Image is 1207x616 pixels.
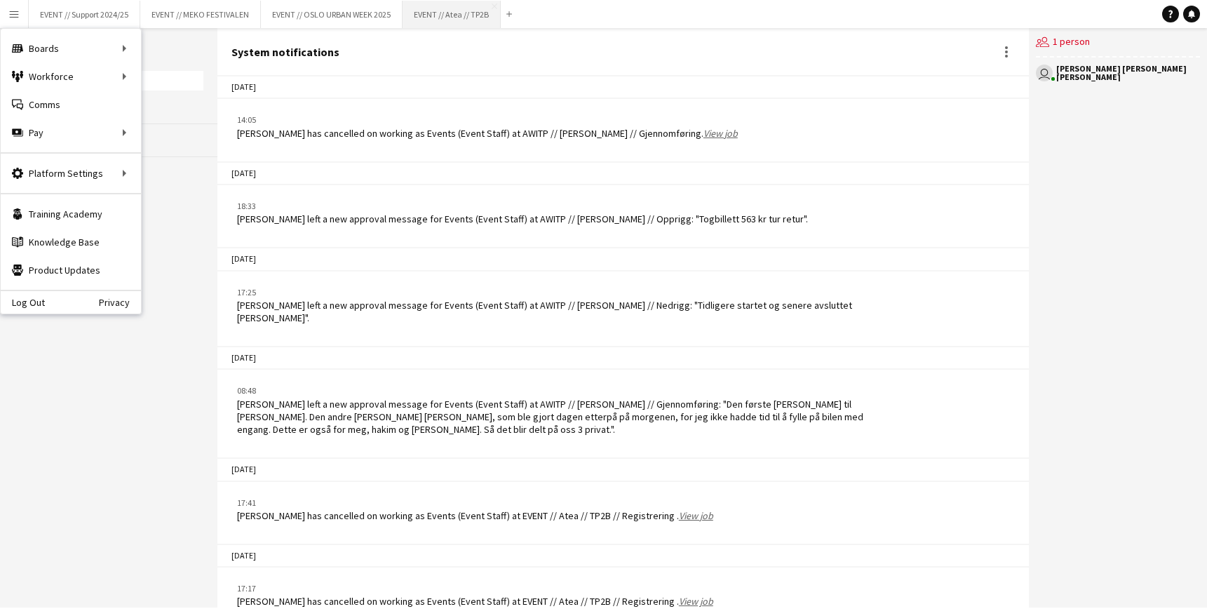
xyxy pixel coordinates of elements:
div: 14:05 [237,114,738,126]
div: [PERSON_NAME] left a new approval message for Events (Event Staff) at AWITP // [PERSON_NAME] // O... [237,213,808,225]
div: 17:25 [237,286,881,299]
div: [DATE] [217,247,1029,271]
div: 17:17 [237,582,713,595]
div: [DATE] [217,75,1029,99]
a: Log Out [1,297,45,308]
button: EVENT // MEKO FESTIVALEN [140,1,261,28]
div: Boards [1,34,141,62]
div: 18:33 [237,200,808,213]
button: EVENT // OSLO URBAN WEEK 2025 [261,1,403,28]
div: Pay [1,119,141,147]
div: System notifications [231,46,339,58]
div: Platform Settings [1,159,141,187]
a: Knowledge Base [1,228,141,256]
a: Comms [1,91,141,119]
div: 17:41 [237,497,713,509]
a: Training Academy [1,200,141,228]
div: [DATE] [217,161,1029,185]
a: Privacy [99,297,141,308]
div: [DATE] [217,346,1029,370]
a: View job [703,127,738,140]
div: [PERSON_NAME] left a new approval message for Events (Event Staff) at AWITP // [PERSON_NAME] // N... [237,299,881,324]
div: [PERSON_NAME] has cancelled on working as Events (Event Staff) at AWITP // [PERSON_NAME] // Gjenn... [237,127,738,140]
div: [PERSON_NAME] left a new approval message for Events (Event Staff) at AWITP // [PERSON_NAME] // G... [237,398,881,436]
a: View job [679,509,713,522]
button: EVENT // Support 2024/25 [29,1,140,28]
a: Product Updates [1,256,141,284]
div: [DATE] [217,544,1029,568]
div: [PERSON_NAME] has cancelled on working as Events (Event Staff) at EVENT // Atea // TP2B // Regist... [237,509,713,522]
div: [PERSON_NAME] [PERSON_NAME] [PERSON_NAME] [1056,65,1200,81]
a: View job [679,595,713,608]
div: [PERSON_NAME] has cancelled on working as Events (Event Staff) at EVENT // Atea // TP2B // Regist... [237,595,713,608]
div: [DATE] [217,457,1029,481]
div: 1 person [1036,28,1200,58]
button: EVENT // Atea // TP2B [403,1,501,28]
div: Workforce [1,62,141,91]
div: 08:48 [237,384,881,397]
